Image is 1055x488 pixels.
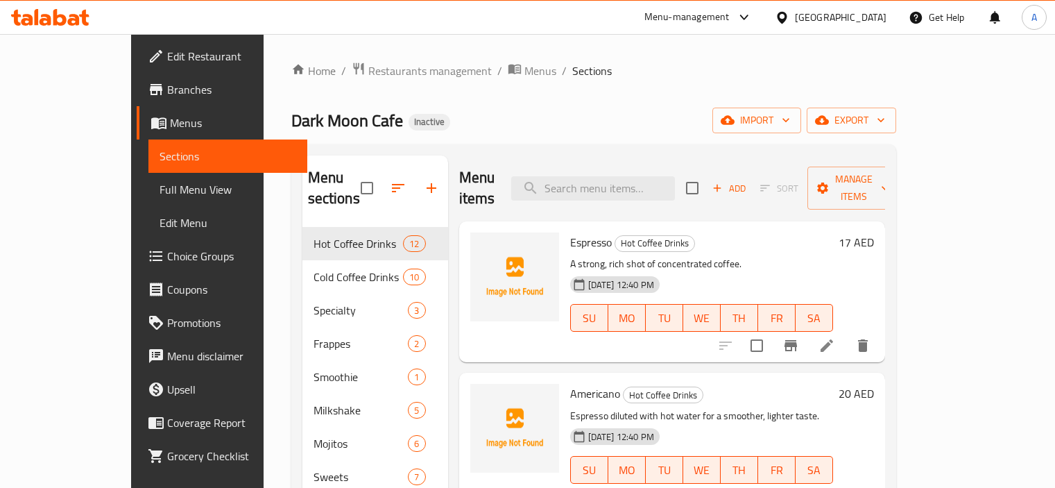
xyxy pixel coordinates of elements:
div: Cold Coffee Drinks10 [302,260,448,294]
p: Espresso diluted with hot water for a smoother, lighter taste. [570,407,833,425]
div: Hot Coffee Drinks12 [302,227,448,260]
li: / [562,62,567,79]
span: Select section first [751,178,807,199]
span: SA [801,460,827,480]
button: MO [608,456,646,484]
button: WE [683,304,721,332]
span: Hot Coffee Drinks [615,235,694,251]
span: Edit Restaurant [167,48,296,65]
span: Choice Groups [167,248,296,264]
span: MO [614,460,640,480]
span: Cold Coffee Drinks [314,269,404,285]
div: Milkshake [314,402,409,419]
a: Upsell [137,373,307,406]
div: Hot Coffee Drinks [314,235,404,252]
span: MO [614,308,640,328]
span: SU [576,308,603,328]
span: Restaurants management [368,62,492,79]
button: Add [707,178,751,199]
nav: breadcrumb [291,62,896,80]
a: Sections [148,140,307,173]
span: 10 [404,271,424,284]
div: items [408,302,425,319]
span: import [723,112,790,129]
span: Full Menu View [160,181,296,198]
div: Sweets [314,469,409,485]
span: Sections [160,148,296,165]
a: Choice Groups [137,239,307,273]
span: Select to update [742,331,771,360]
div: [GEOGRAPHIC_DATA] [795,10,886,25]
span: Espresso [570,232,612,253]
a: Edit Restaurant [137,40,307,73]
span: Dark Moon Cafe [291,105,403,136]
span: export [818,112,885,129]
span: Mojitos [314,435,409,452]
span: Hot Coffee Drinks [624,387,703,403]
a: Coverage Report [137,406,307,439]
span: FR [764,460,790,480]
a: Menu disclaimer [137,339,307,373]
span: Manage items [818,171,889,205]
span: TU [651,460,678,480]
button: FR [758,304,796,332]
a: Menus [508,62,556,80]
div: items [403,269,425,285]
span: Coupons [167,281,296,298]
span: TU [651,308,678,328]
span: Menus [170,115,296,131]
li: / [497,62,502,79]
span: FR [764,308,790,328]
button: export [807,108,896,133]
button: TH [721,304,758,332]
span: Sections [572,62,612,79]
span: Add item [707,178,751,199]
span: Upsell [167,381,296,398]
img: Americano [470,384,559,473]
span: 3 [409,304,424,317]
a: Coupons [137,273,307,306]
h6: 17 AED [839,233,874,252]
li: / [341,62,346,79]
div: Smoothie [314,369,409,385]
span: 6 [409,437,424,451]
a: Promotions [137,306,307,339]
button: FR [758,456,796,484]
div: Specialty [314,302,409,319]
button: TU [646,304,683,332]
button: delete [846,329,880,362]
div: items [408,369,425,385]
span: 12 [404,237,424,251]
span: Menus [524,62,556,79]
span: Branches [167,81,296,98]
div: Hot Coffee Drinks [615,235,695,252]
button: Manage items [807,167,900,210]
span: Add [710,180,748,196]
button: SA [796,304,833,332]
div: Smoothie1 [302,360,448,394]
span: Menu disclaimer [167,348,296,364]
span: Sort sections [381,171,415,205]
span: Edit Menu [160,214,296,231]
a: Full Menu View [148,173,307,206]
span: [DATE] 12:40 PM [583,430,660,444]
div: Milkshake5 [302,394,448,427]
span: Promotions [167,314,296,331]
span: [DATE] 12:40 PM [583,278,660,292]
span: Grocery Checklist [167,448,296,464]
span: Coverage Report [167,414,296,431]
div: Frappes [314,335,409,352]
p: A strong, rich shot of concentrated coffee. [570,255,833,273]
h2: Menu sections [308,167,361,209]
div: items [408,435,425,452]
span: SA [801,308,827,328]
button: SU [570,304,608,332]
div: items [403,235,425,252]
a: Edit Menu [148,206,307,239]
span: Select section [678,174,707,203]
div: items [408,402,425,419]
span: TH [726,460,753,480]
div: Menu-management [644,9,730,26]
